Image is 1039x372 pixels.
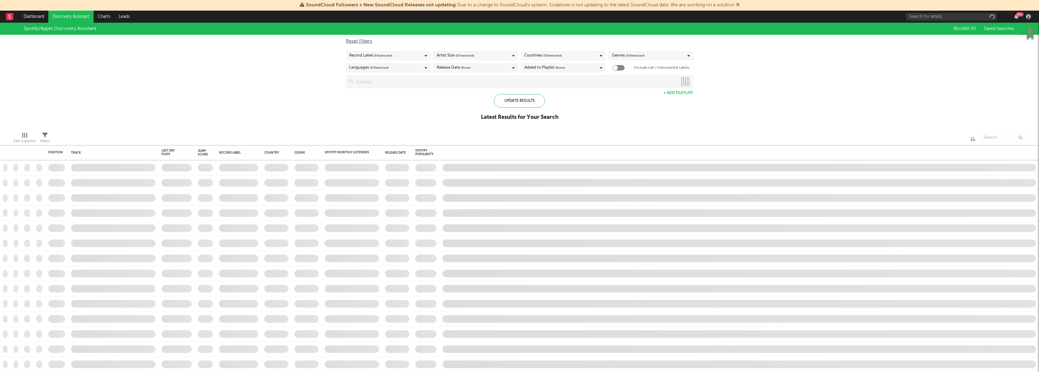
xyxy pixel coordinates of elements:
span: ( 0 / 5 selected) [455,52,474,59]
div: Spotify Popularity [415,149,433,156]
div: Edit Columns [14,138,36,145]
a: Discovery Assistant [48,11,94,23]
a: Leads [114,11,134,23]
span: Dismiss [736,3,740,8]
span: ( 0 / 0 selected) [626,52,645,59]
div: Country [264,151,285,155]
span: Blocklist [954,27,976,31]
input: Search for artists [906,13,997,21]
div: Update Results [494,94,545,108]
div: Spotify Monthly Listeners [325,151,370,154]
div: Spotify/Apple Discovery Assistant [24,25,96,32]
span: Saved Searches [984,27,1015,31]
div: Reset Filters [346,38,693,45]
button: Saved Searches [982,26,1015,31]
div: Genre [294,151,316,155]
span: SoundCloud Followers + New SoundCloud Releases not updating [306,3,456,8]
div: Countries [524,52,562,59]
span: (None) [461,64,471,71]
div: Position [48,151,63,154]
div: Artist Size [437,52,474,59]
div: Edit Columns [14,130,36,148]
div: Jump Score [198,149,208,156]
input: Search... [980,133,1025,142]
div: Last Day Plays [162,149,183,156]
div: Added to Playlist [524,64,565,71]
span: ( 0 / 6 selected) [374,52,392,59]
button: 99+ [1014,14,1018,19]
a: Dashboard [19,11,48,23]
div: Release Date [385,151,406,155]
div: Genres [612,52,645,59]
span: ( 0 ) [971,27,976,31]
div: Track [71,151,153,155]
div: Languages [349,64,389,71]
span: : Due to a change to SoundCloud's system, Sodatone is not updating to the latest SoundCloud data.... [306,3,734,8]
label: Exclude Lofi / Instrumental Labels [634,64,689,71]
div: Record Label [219,151,255,155]
span: ( 0 / 0 selected) [370,64,389,71]
div: Filters [40,130,50,148]
button: + Add Playlist [663,91,693,95]
span: ( 0 / 0 selected) [543,52,562,59]
span: (None) [555,64,565,71]
div: Filters [40,138,50,145]
a: Charts [94,11,114,23]
div: 99 + [1016,12,1024,17]
div: Latest Results for Your Search [481,114,558,121]
div: Release Date [437,64,471,71]
input: Loading... [353,76,678,88]
div: Record Label [349,52,392,59]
